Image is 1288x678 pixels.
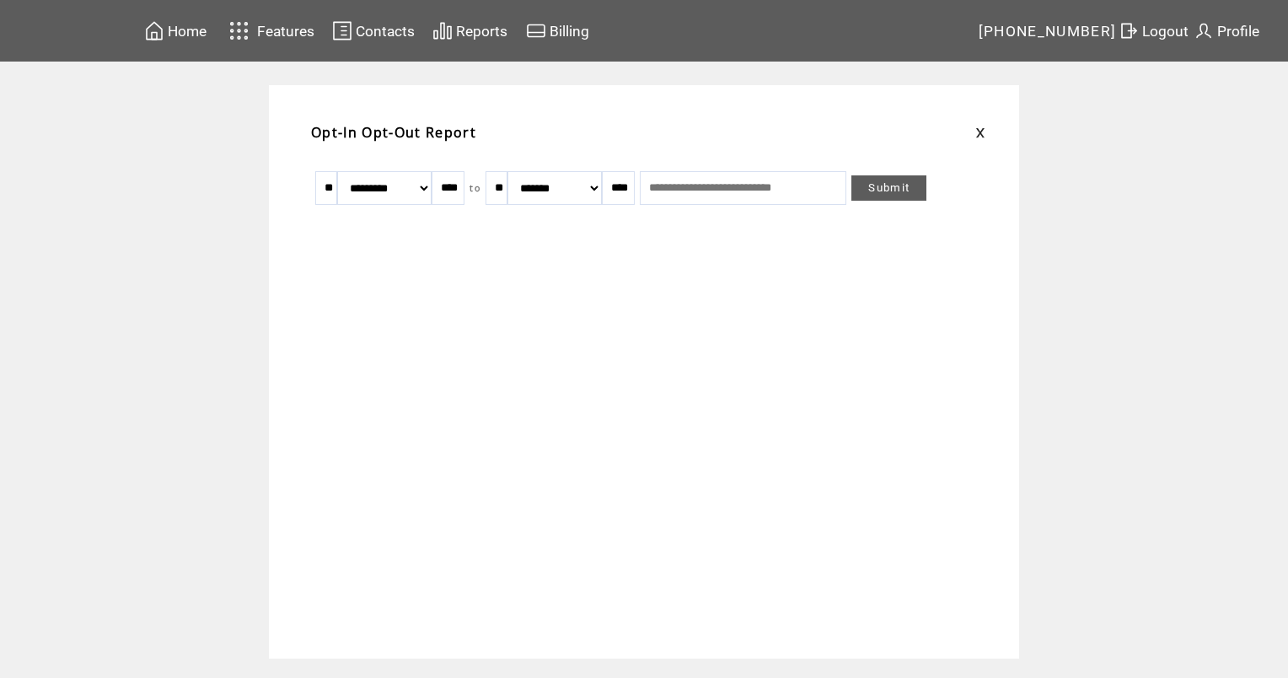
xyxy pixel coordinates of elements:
[526,20,546,41] img: creidtcard.svg
[142,18,209,44] a: Home
[851,175,926,201] a: Submit
[470,182,480,194] span: to
[332,20,352,41] img: contacts.svg
[330,18,417,44] a: Contacts
[222,14,317,47] a: Features
[1119,20,1139,41] img: exit.svg
[979,23,1117,40] span: [PHONE_NUMBER]
[523,18,592,44] a: Billing
[1194,20,1214,41] img: profile.svg
[257,23,314,40] span: Features
[356,23,415,40] span: Contacts
[168,23,207,40] span: Home
[1217,23,1259,40] span: Profile
[1191,18,1262,44] a: Profile
[432,20,453,41] img: chart.svg
[224,17,254,45] img: features.svg
[1142,23,1189,40] span: Logout
[456,23,507,40] span: Reports
[550,23,589,40] span: Billing
[1116,18,1191,44] a: Logout
[311,123,476,142] span: Opt-In Opt-Out Report
[144,20,164,41] img: home.svg
[430,18,510,44] a: Reports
